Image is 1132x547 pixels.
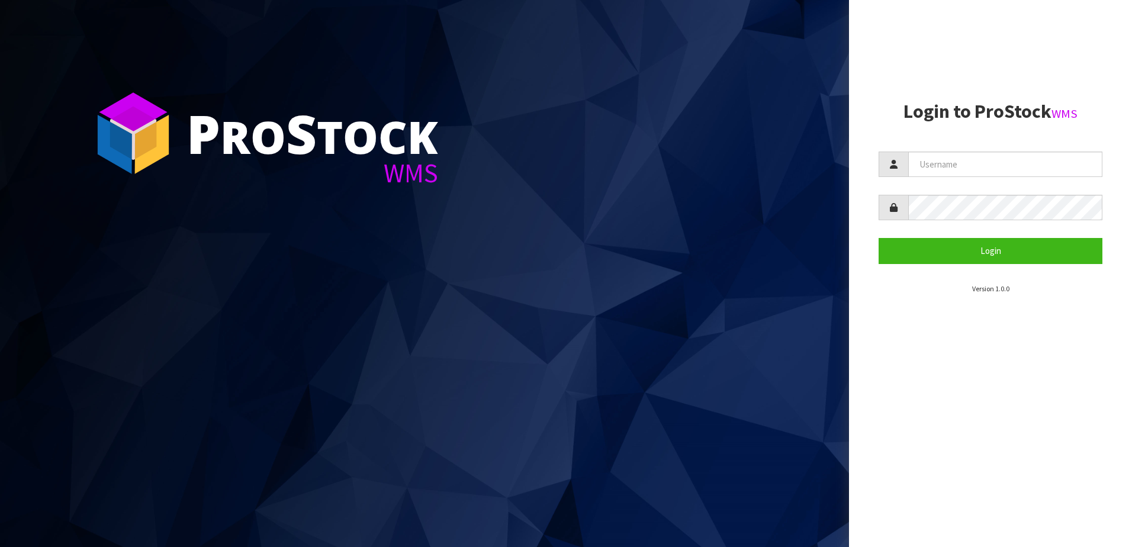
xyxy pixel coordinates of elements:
div: ro tock [186,107,438,160]
span: P [186,97,220,169]
div: WMS [186,160,438,186]
input: Username [908,152,1102,177]
img: ProStock Cube [89,89,178,178]
span: S [286,97,317,169]
small: Version 1.0.0 [972,284,1009,293]
h2: Login to ProStock [879,101,1102,122]
small: WMS [1051,106,1078,121]
button: Login [879,238,1102,263]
